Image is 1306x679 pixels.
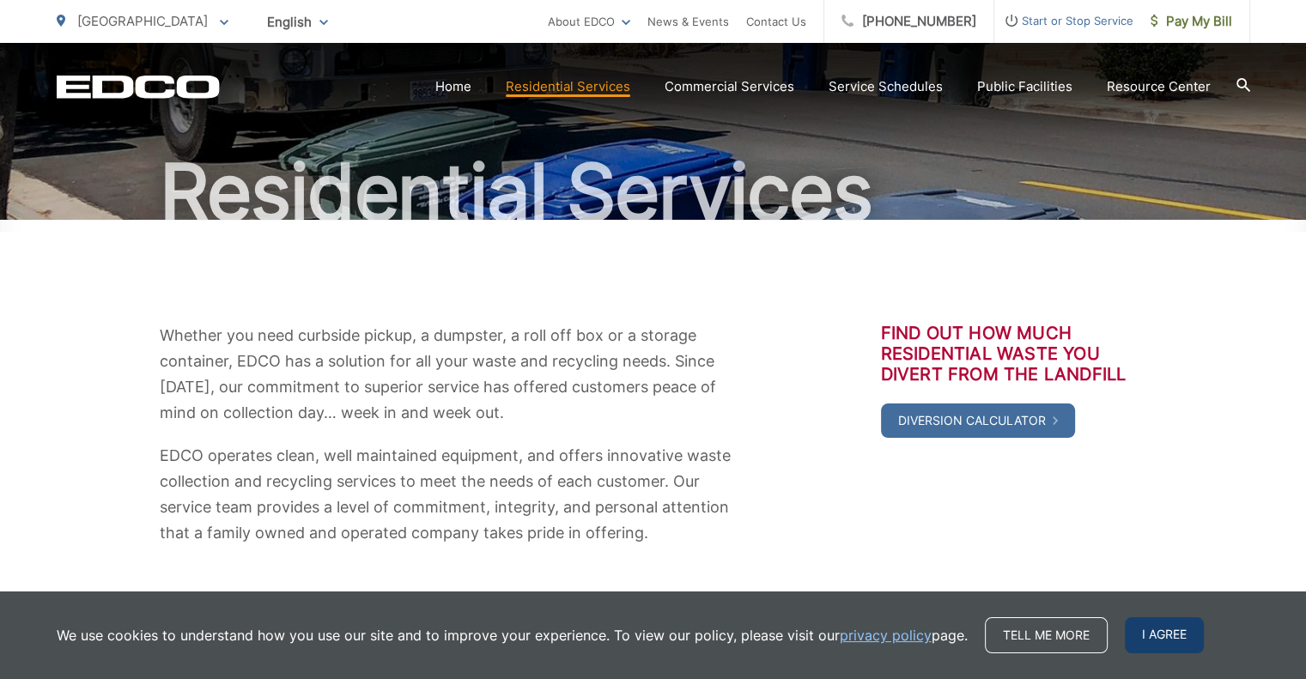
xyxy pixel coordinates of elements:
a: About EDCO [548,11,630,32]
a: Public Facilities [977,76,1072,97]
h3: Find out how much residential waste you divert from the landfill [881,323,1147,385]
p: Whether you need curbside pickup, a dumpster, a roll off box or a storage container, EDCO has a s... [160,323,735,426]
span: Pay My Bill [1151,11,1232,32]
a: Home [435,76,471,97]
a: Tell me more [985,617,1108,653]
a: privacy policy [840,625,932,646]
span: I agree [1125,617,1204,653]
span: [GEOGRAPHIC_DATA] [77,13,208,29]
a: Resource Center [1107,76,1211,97]
a: Service Schedules [829,76,943,97]
a: Residential Services [506,76,630,97]
a: Contact Us [746,11,806,32]
p: We use cookies to understand how you use our site and to improve your experience. To view our pol... [57,625,968,646]
p: EDCO operates clean, well maintained equipment, and offers innovative waste collection and recycl... [160,443,735,546]
a: News & Events [647,11,729,32]
span: English [254,7,341,37]
a: Commercial Services [665,76,794,97]
a: Diversion Calculator [881,403,1075,438]
a: EDCD logo. Return to the homepage. [57,75,220,99]
h1: Residential Services [57,149,1250,235]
